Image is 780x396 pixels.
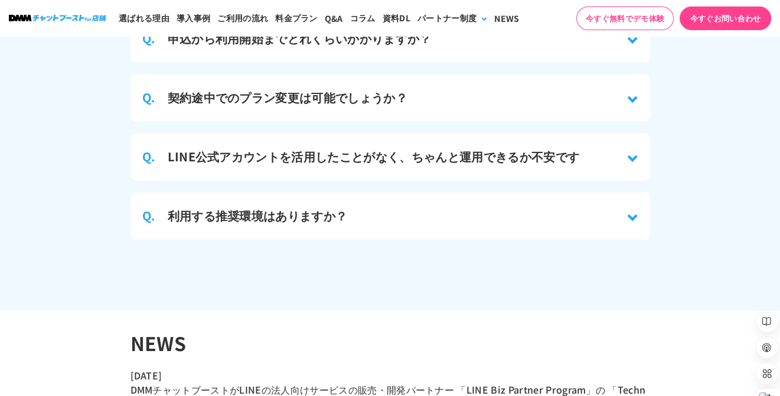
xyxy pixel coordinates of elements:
[417,12,477,24] div: パートナー制度
[168,89,407,106] h3: 契約途中でのプラン変更は可能でしょうか？
[130,329,650,356] h2: NEWS
[168,207,348,225] h3: 利用する推奨環境はありますか？
[576,7,674,30] a: 今すぐ無料でデモ体験
[130,368,162,382] time: [DATE]
[680,7,771,30] a: 今すぐお問い合わせ
[168,30,432,47] h3: 申込から利用開始までどれくらいかかりますか？
[142,30,156,47] span: Q.
[9,15,106,21] img: ロゴ
[142,89,156,106] span: Q.
[142,148,156,165] span: Q.
[142,207,156,225] span: Q.
[168,148,580,165] h3: LINE公式アカウントを活用したことがなく、ちゃんと運用できるか不安です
